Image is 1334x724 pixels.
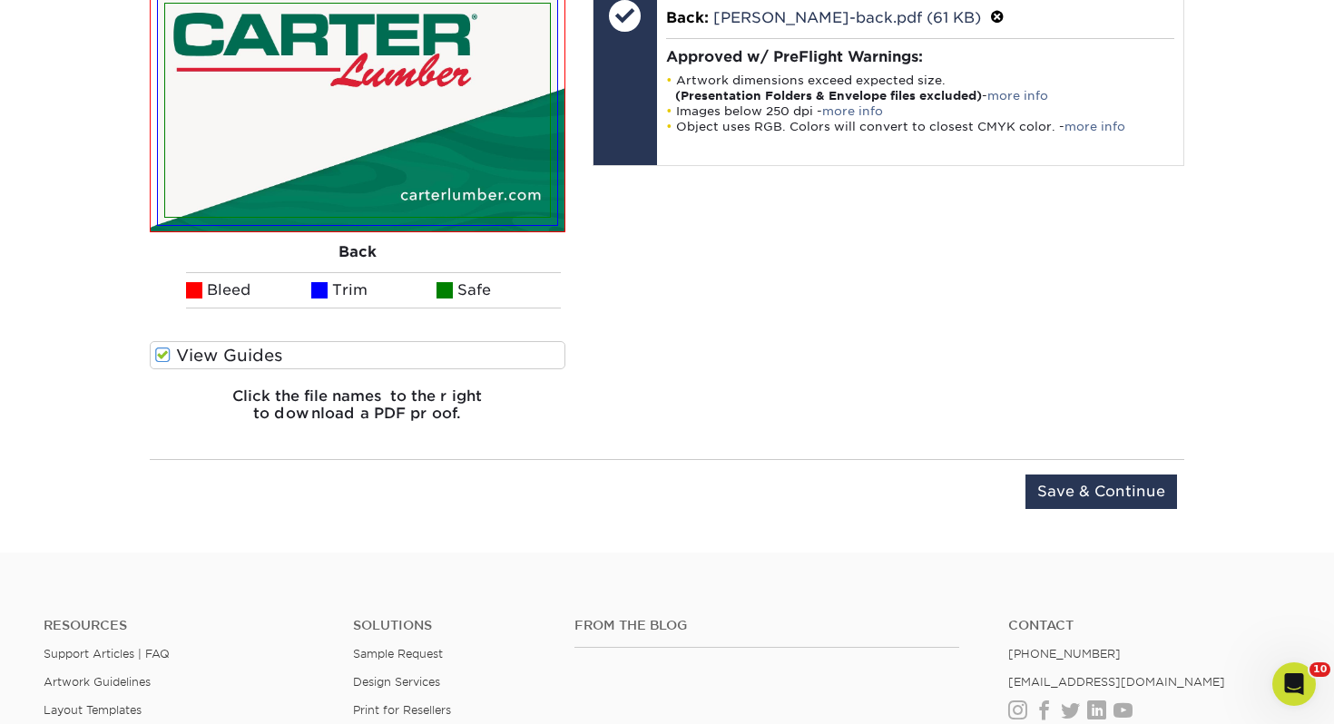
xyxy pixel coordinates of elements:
[666,9,709,26] span: Back:
[436,272,562,308] li: Safe
[353,618,547,633] h4: Solutions
[1008,618,1290,633] a: Contact
[150,387,565,436] h6: Click the file names to the right to download a PDF proof.
[44,647,170,660] a: Support Articles | FAQ
[44,618,326,633] h4: Resources
[1025,475,1177,509] input: Save & Continue
[574,618,959,633] h4: From the Blog
[987,89,1048,103] a: more info
[1008,675,1225,689] a: [EMAIL_ADDRESS][DOMAIN_NAME]
[666,119,1175,134] li: Object uses RGB. Colors will convert to closest CMYK color. -
[186,272,311,308] li: Bleed
[1008,647,1121,660] a: [PHONE_NUMBER]
[675,89,982,103] strong: (Presentation Folders & Envelope files excluded)
[1309,662,1330,677] span: 10
[44,703,142,717] a: Layout Templates
[353,675,440,689] a: Design Services
[666,48,1175,65] h4: Approved w/ PreFlight Warnings:
[150,232,565,272] div: Back
[353,703,451,717] a: Print for Resellers
[311,272,436,308] li: Trim
[822,104,883,118] a: more info
[666,103,1175,119] li: Images below 250 dpi -
[150,341,565,369] label: View Guides
[713,9,981,26] a: [PERSON_NAME]-back.pdf (61 KB)
[353,647,443,660] a: Sample Request
[1272,662,1316,706] iframe: Intercom live chat
[44,675,151,689] a: Artwork Guidelines
[1064,120,1125,133] a: more info
[666,73,1175,103] li: Artwork dimensions exceed expected size. -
